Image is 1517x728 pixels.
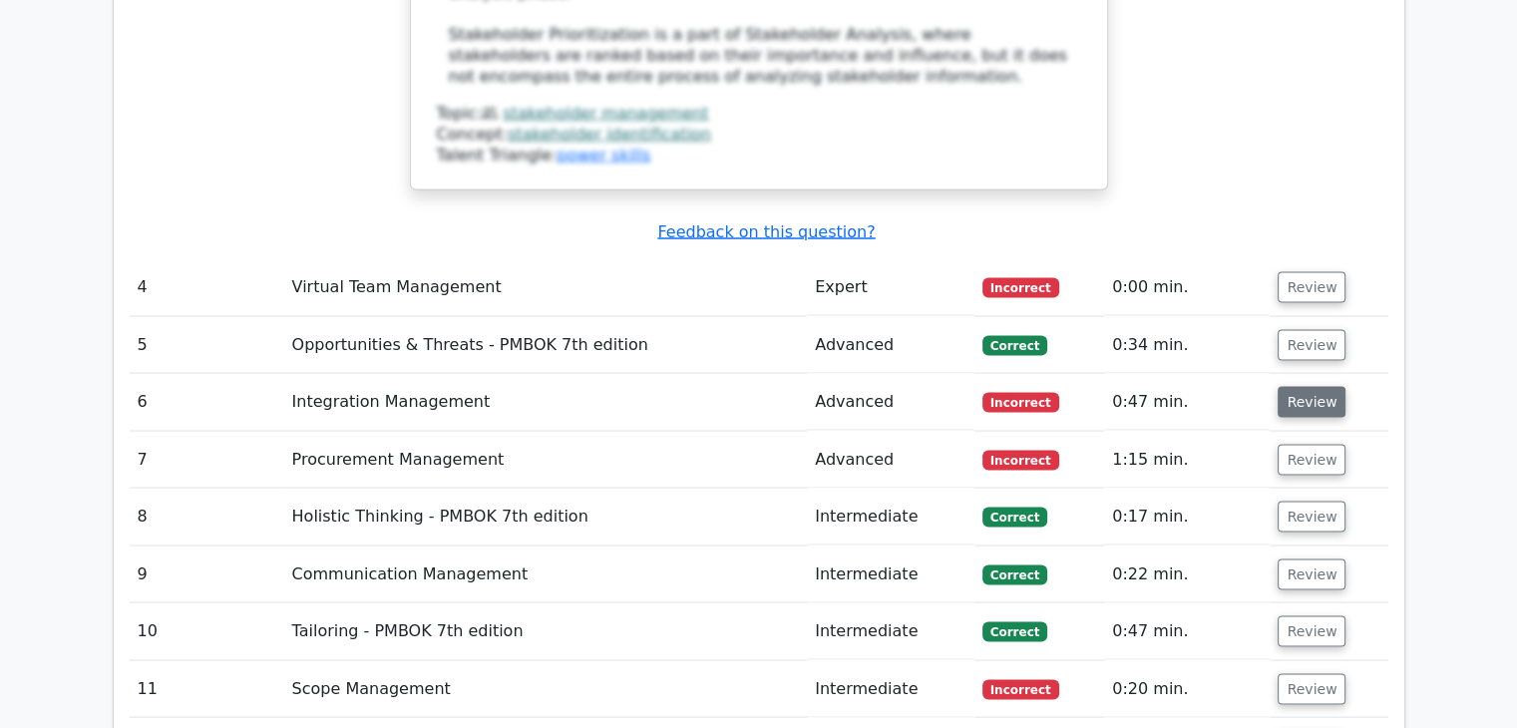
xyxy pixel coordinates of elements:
td: Advanced [807,316,974,373]
span: Correct [982,621,1047,641]
span: Incorrect [982,277,1059,297]
td: 8 [130,488,284,545]
td: Intermediate [807,546,974,602]
button: Review [1278,444,1345,475]
td: 0:47 min. [1104,373,1270,430]
td: 6 [130,373,284,430]
td: Intermediate [807,602,974,659]
td: Communication Management [284,546,808,602]
td: 7 [130,431,284,488]
div: Topic: [437,103,1081,124]
td: 5 [130,316,284,373]
td: 0:17 min. [1104,488,1270,545]
span: Incorrect [982,450,1059,470]
td: Tailoring - PMBOK 7th edition [284,602,808,659]
span: Correct [982,507,1047,527]
td: Expert [807,258,974,315]
a: power skills [557,145,650,164]
span: Correct [982,564,1047,584]
button: Review [1278,271,1345,302]
a: stakeholder management [503,103,708,122]
td: Intermediate [807,660,974,717]
td: 4 [130,258,284,315]
button: Review [1278,615,1345,646]
td: 0:34 min. [1104,316,1270,373]
td: 0:22 min. [1104,546,1270,602]
td: Advanced [807,373,974,430]
td: 0:47 min. [1104,602,1270,659]
div: Concept: [437,124,1081,145]
td: 11 [130,660,284,717]
button: Review [1278,329,1345,360]
td: 0:20 min. [1104,660,1270,717]
td: Holistic Thinking - PMBOK 7th edition [284,488,808,545]
button: Review [1278,558,1345,589]
a: stakeholder identification [508,124,711,143]
button: Review [1278,673,1345,704]
td: Procurement Management [284,431,808,488]
td: Opportunities & Threats - PMBOK 7th edition [284,316,808,373]
td: 0:00 min. [1104,258,1270,315]
td: Intermediate [807,488,974,545]
span: Incorrect [982,679,1059,699]
span: Incorrect [982,392,1059,412]
td: Scope Management [284,660,808,717]
td: 1:15 min. [1104,431,1270,488]
button: Review [1278,501,1345,532]
td: Virtual Team Management [284,258,808,315]
a: Feedback on this question? [657,221,875,240]
td: 10 [130,602,284,659]
td: 9 [130,546,284,602]
div: Talent Triangle: [437,103,1081,165]
td: Advanced [807,431,974,488]
span: Correct [982,335,1047,355]
button: Review [1278,386,1345,417]
td: Integration Management [284,373,808,430]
